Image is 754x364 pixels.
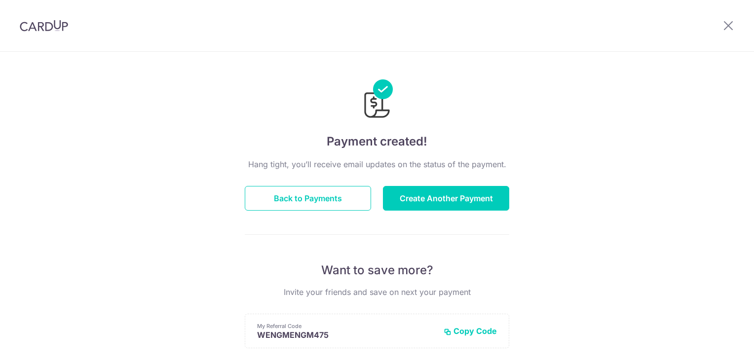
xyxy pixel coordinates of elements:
p: WENGMENGM475 [257,330,436,340]
button: Create Another Payment [383,186,509,211]
button: Copy Code [444,326,497,336]
p: Want to save more? [245,262,509,278]
p: Invite your friends and save on next your payment [245,286,509,298]
img: CardUp [20,20,68,32]
img: Payments [361,79,393,121]
button: Back to Payments [245,186,371,211]
h4: Payment created! [245,133,509,150]
p: Hang tight, you’ll receive email updates on the status of the payment. [245,158,509,170]
p: My Referral Code [257,322,436,330]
